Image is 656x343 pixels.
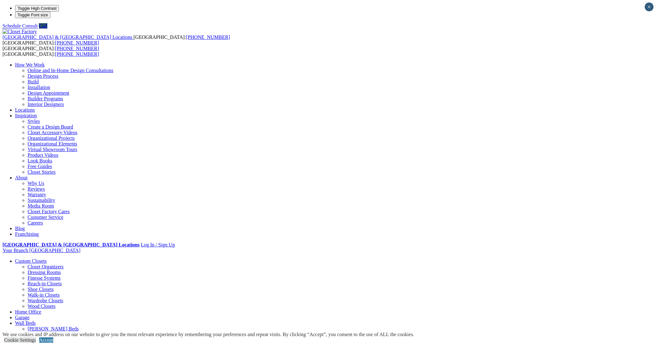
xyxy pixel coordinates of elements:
a: Free Guides [28,164,52,169]
span: Your Branch [3,248,28,253]
a: Build [28,79,39,84]
a: Installation [28,85,50,90]
a: Franchising [15,231,39,237]
a: Call [39,23,47,29]
a: Media Room [28,203,54,208]
a: Design Appointment [28,90,69,96]
a: Create a Design Board [28,124,73,129]
a: Wood Closets [28,303,55,309]
a: Careers [28,220,43,225]
a: Builder Programs [28,96,63,101]
a: Customer Service [28,214,63,220]
a: [PERSON_NAME] Beds [28,326,79,331]
a: Closet Organizers [28,264,64,269]
button: Toggle Font size [15,12,50,18]
a: About [15,175,28,180]
a: Inspiration [15,113,37,118]
a: Sustainability [28,198,55,203]
a: Blog [15,226,25,231]
a: Your Branch [GEOGRAPHIC_DATA] [3,248,81,253]
a: Styles [28,119,40,124]
a: [GEOGRAPHIC_DATA] & [GEOGRAPHIC_DATA] Locations [3,242,139,247]
a: Dressing Rooms [28,270,61,275]
span: [GEOGRAPHIC_DATA] & [GEOGRAPHIC_DATA] Locations [3,34,132,40]
button: Close [645,3,653,11]
a: [PHONE_NUMBER] [55,51,99,57]
a: Organizational Elements [28,141,77,146]
a: Product Videos [28,152,58,158]
span: Toggle Font size [18,13,48,17]
div: We use cookies and IP address on our website to give you the most relevant experience by remember... [3,332,414,337]
a: Cookie Settings [4,337,36,343]
a: [GEOGRAPHIC_DATA] & [GEOGRAPHIC_DATA] Locations [3,34,134,40]
a: Look Books [28,158,52,163]
button: Toggle High Contrast [15,5,59,12]
a: Closet Accessory Videos [28,130,77,135]
a: Reviews [28,186,45,192]
a: Reach-in Closets [28,281,62,286]
a: Why Us [28,181,44,186]
span: [GEOGRAPHIC_DATA]: [GEOGRAPHIC_DATA]: [3,34,230,45]
a: Warranty [28,192,46,197]
a: Shoe Closets [28,287,54,292]
span: [GEOGRAPHIC_DATA]: [GEOGRAPHIC_DATA]: [3,46,99,57]
a: Virtual Showroom Tours [28,147,77,152]
a: [PHONE_NUMBER] [55,46,99,51]
a: Accept [39,337,53,343]
a: [PHONE_NUMBER] [55,40,99,45]
a: [PHONE_NUMBER] [186,34,230,40]
a: Log In / Sign Up [141,242,175,247]
a: How We Work [15,62,45,67]
a: Closet Stories [28,169,55,175]
a: Schedule Consult [3,23,38,29]
a: Walk-in Closets [28,292,60,298]
span: Toggle High Contrast [18,6,56,11]
a: Custom Closets [15,258,47,264]
img: Closet Factory [3,29,37,34]
a: Home Office [15,309,41,314]
a: Wardrobe Closets [28,298,63,303]
a: Garage [15,315,29,320]
a: Closet Factory Cares [28,209,70,214]
span: [GEOGRAPHIC_DATA] [29,248,80,253]
a: Finesse Systems [28,275,60,281]
a: Locations [15,107,35,113]
a: Design Process [28,73,58,79]
a: Online and In-Home Design Consultations [28,68,113,73]
a: Wall Beds [15,320,36,326]
a: Organizational Projects [28,135,75,141]
a: Interior Designers [28,102,64,107]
